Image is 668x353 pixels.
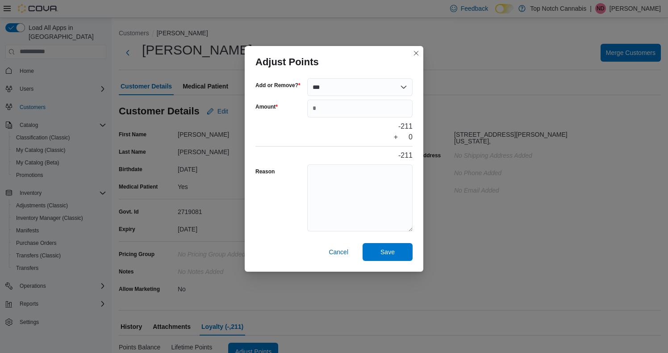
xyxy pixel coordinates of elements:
[325,243,352,261] button: Cancel
[255,82,301,89] label: Add or Remove?
[255,57,319,67] h3: Adjust Points
[411,48,422,59] button: Closes this modal window
[394,132,398,143] div: +
[409,132,413,143] div: 0
[398,150,413,161] div: -211
[329,248,348,256] span: Cancel
[363,243,413,261] button: Save
[255,103,278,110] label: Amount
[398,121,413,132] div: -211
[380,248,395,256] span: Save
[255,168,275,175] label: Reason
